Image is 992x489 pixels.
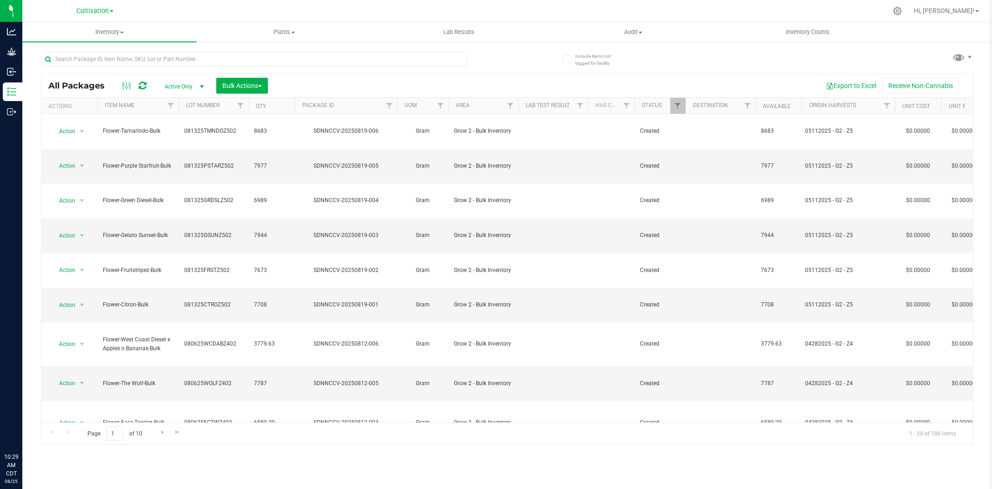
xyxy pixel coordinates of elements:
span: 7944 [761,231,796,240]
span: Flower-Purple Starfruit-Bulk [103,162,173,170]
span: Flower-West Coast Diesel x Apples n Bananas-Bulk [103,335,173,353]
span: Flower-Tamarindo-Bulk [103,127,173,136]
span: Gram [403,418,443,427]
th: Has COA [588,98,634,114]
div: SDNNCCV-20250819-005 [293,162,399,170]
a: Inventory [22,22,197,42]
span: Page of 10 [80,427,150,441]
span: Grow 2 - Bulk Inventory [454,418,513,427]
span: Action [51,377,76,390]
td: $0.00000 [895,366,941,401]
span: Gram [403,300,443,309]
span: $0.00000 [947,194,980,207]
td: $0.00000 [895,218,941,253]
span: Action [51,125,76,138]
span: 7787 [761,379,796,388]
div: 05112025 - G2 - Z5 [805,127,892,136]
span: select [76,229,88,242]
span: 081325TMNDOZ502 [184,127,243,136]
a: Available [763,103,791,109]
span: 6989 [761,196,796,205]
span: 3779.63 [761,340,796,348]
div: Manage settings [892,7,903,15]
span: Grow 2 - Bulk Inventory [454,196,513,205]
button: Bulk Actions [216,78,268,94]
a: Inventory Counts [720,22,895,42]
span: Include items not tagged for facility [575,53,622,67]
span: 7787 [254,379,289,388]
span: Inventory [22,28,197,36]
div: SDNNCCV-20250819-002 [293,266,399,275]
div: SDNNCCV-20250812-003 [293,418,399,427]
a: Audit [546,22,720,42]
span: Lab Results [431,28,487,36]
a: Item Name [105,102,134,109]
span: 7944 [254,231,289,240]
span: 7708 [761,300,796,309]
span: 8683 [254,127,289,136]
span: Created [640,379,680,388]
a: Filter [233,98,248,114]
a: Lot Number [186,102,220,109]
div: SDNNCCV-20250819-004 [293,196,399,205]
div: 04282025 - G2 - Z4 [805,340,892,348]
span: $0.00000 [947,124,980,138]
span: Gram [403,127,443,136]
span: Gram [403,231,443,240]
span: Flower-Citron-Bulk [103,300,173,309]
div: SDNNCCV-20250819-001 [293,300,399,309]
div: Actions [48,103,93,109]
span: 1 - 20 of 186 items [902,427,964,441]
div: 05112025 - G2 - Z5 [805,196,892,205]
a: Filter [879,98,895,114]
a: Lab Results [372,22,546,42]
div: SDNNCCV-20250819-006 [293,127,399,136]
span: 080625WCDABZ402 [184,340,243,348]
inline-svg: Outbound [7,107,16,116]
span: Gram [403,162,443,170]
a: Unit Cost [902,103,930,109]
span: Flower-Fruitstripez-Bulk [103,266,173,275]
div: SDNNCCV-20250812-005 [293,379,399,388]
button: Export to Excel [820,78,882,94]
span: select [76,194,88,207]
span: $0.00000 [947,229,980,242]
a: Filter [619,98,634,114]
span: 7673 [761,266,796,275]
span: 081325PSTARZ502 [184,162,243,170]
span: $0.00000 [947,337,980,351]
a: Origin Harvests [809,102,856,109]
span: 6589.29 [761,418,796,427]
span: 8683 [761,127,796,136]
span: select [76,264,88,277]
span: Bulk Actions [222,82,262,89]
span: Cultivation [76,7,109,15]
a: Unit Price [949,103,978,109]
span: Created [640,418,680,427]
a: UOM [405,102,417,109]
span: Created [640,300,680,309]
inline-svg: Analytics [7,27,16,36]
span: 7977 [254,162,289,170]
span: Flower-The Wolf-Bulk [103,379,173,388]
td: $0.00000 [895,253,941,288]
div: 05112025 - G2 - Z5 [805,266,892,275]
span: Action [51,159,76,172]
span: Grow 2 - Bulk Inventory [454,379,513,388]
div: 04282025 - G2 - Z4 [805,418,892,427]
span: Hi, [PERSON_NAME]! [914,7,974,14]
span: Grow 2 - Bulk Inventory [454,300,513,309]
span: Created [640,162,680,170]
span: Inventory Counts [773,28,842,36]
p: 08/25 [4,478,18,485]
a: Filter [740,98,755,114]
span: Grow 2 - Bulk Inventory [454,127,513,136]
span: 6989 [254,196,289,205]
a: Filter [382,98,397,114]
td: $0.00000 [895,149,941,184]
span: 7977 [761,162,796,170]
span: 081325CTROZ502 [184,300,243,309]
span: select [76,377,88,390]
a: Status [642,102,662,109]
div: 05112025 - G2 - Z5 [805,162,892,170]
